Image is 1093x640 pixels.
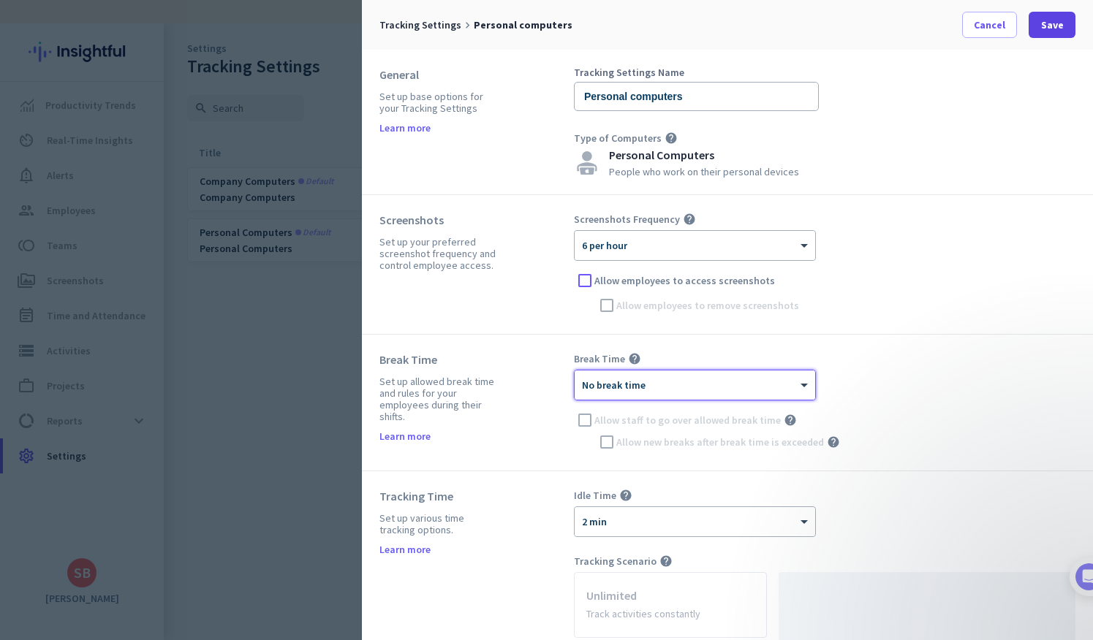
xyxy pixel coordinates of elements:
[99,66,140,81] div: • 3h ago
[21,492,51,503] span: Home
[609,167,799,177] div: People who work on their personal devices
[379,236,501,271] div: Set up your preferred screenshot frequency and control employee access.
[219,456,292,514] button: Tasks
[146,456,219,514] button: Help
[379,431,431,441] a: Learn more
[574,213,680,226] span: Screenshots Frequency
[574,82,819,111] input: Enter title for tracking settings
[574,489,616,502] span: Idle Time
[962,12,1017,38] button: Cancel
[974,18,1005,32] span: Cancel
[27,64,45,82] div: A
[242,492,270,503] span: Tasks
[461,19,474,31] i: keyboard_arrow_right
[379,512,501,536] div: Set up various time tracking options.
[574,352,625,365] span: Break Time
[73,456,146,514] button: Messages
[379,352,501,367] div: Break Time
[574,151,600,175] img: personal
[108,7,187,31] h1: Messages
[379,91,501,114] div: Set up base options for your Tracking Settings
[379,489,501,503] div: Tracking Time
[48,66,96,81] div: Insightful
[379,123,431,133] a: Learn more
[379,18,461,31] span: Tracking Settings
[628,352,641,365] i: help
[257,6,283,32] div: Close
[827,435,840,449] i: help
[619,489,632,502] i: help
[379,544,431,555] a: Learn more
[67,411,225,441] button: Send us a message
[379,376,501,422] div: Set up allowed break time and rules for your employees during their shifts.
[609,149,799,161] div: Personal Computers
[1029,12,1075,38] button: Save
[81,492,137,503] span: Messages
[379,67,501,82] div: General
[48,52,484,64] span: ✨ Welcome to Insightful! 👋 Quick question - what brings you here [DATE]?
[21,53,39,70] div: V
[665,132,678,145] i: help
[171,492,194,503] span: Help
[574,132,662,145] span: Type of Computers
[594,273,775,288] span: Allow employees to access screenshots
[1041,18,1064,32] span: Save
[379,213,501,227] div: Screenshots
[784,414,797,427] i: help
[15,64,32,82] img: Marija avatar
[574,67,819,77] div: Tracking Settings Name
[659,555,673,568] i: help
[474,18,572,31] span: Personal computers
[683,213,696,226] i: help
[574,572,767,638] app-radio-card: Unlimited
[574,555,657,568] span: Tracking Scenario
